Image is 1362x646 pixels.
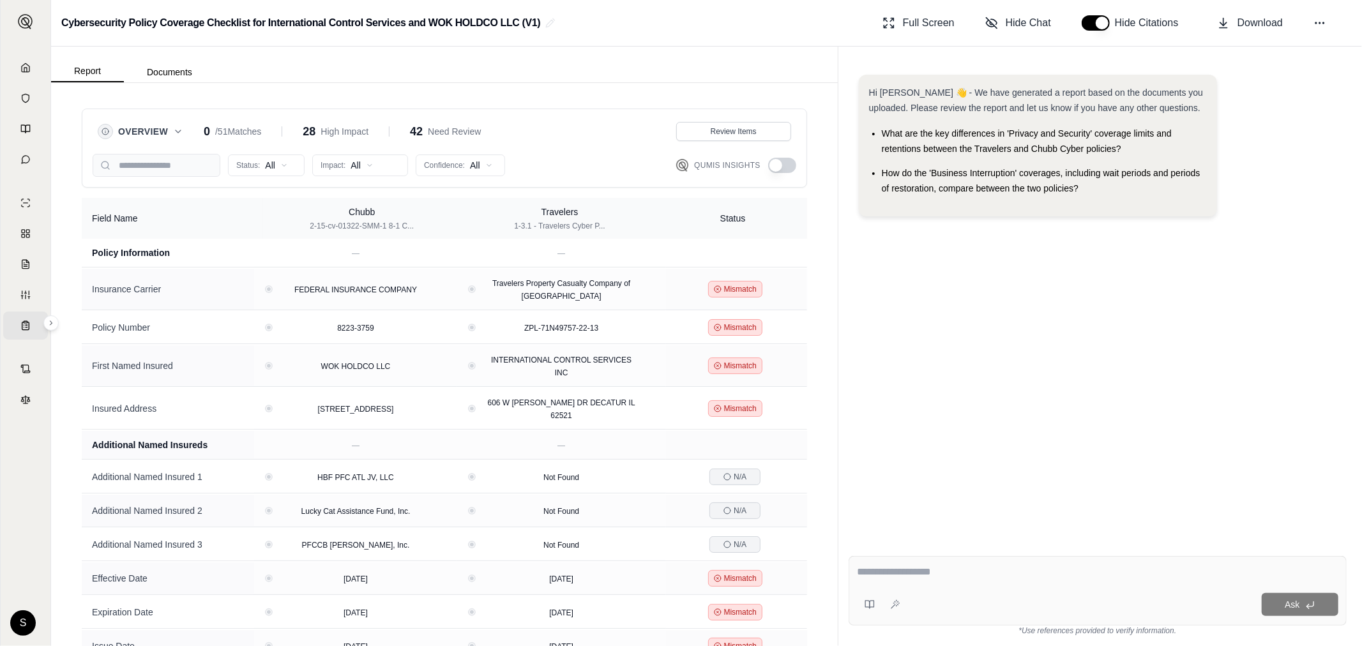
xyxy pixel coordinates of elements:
button: View confidence details [470,610,474,614]
th: Status [658,198,806,239]
div: Policy Information [92,246,244,259]
span: Mismatch [724,284,757,294]
a: Contract Analysis [3,355,48,383]
span: Hide Chat [1006,15,1051,31]
div: Insured Address [92,402,244,415]
button: Review Items [676,122,791,141]
button: Confidence:All [416,154,505,176]
div: 1-3.1 - Travelers Cyber P... [469,221,651,231]
a: Policy Comparisons [3,220,48,248]
span: [DATE] [549,575,573,583]
a: Claim Coverage [3,250,48,278]
span: HBF PFC ATL JV, LLC [317,473,394,482]
span: 28 [303,123,315,140]
div: Insurance Carrier [92,283,244,296]
button: View confidence details [267,407,271,410]
span: Status: [236,160,260,170]
h2: Cybersecurity Policy Coverage Checklist for International Control Services and WOK HOLDCO LLC (V1) [61,11,540,34]
div: Additional Named Insured 2 [92,504,244,517]
span: Not Found [543,507,579,516]
button: Overview [118,125,183,138]
span: What are the key differences in 'Privacy and Security' coverage limits and retentions between the... [882,128,1172,154]
button: Status:All [228,154,305,176]
button: View confidence details [470,543,474,546]
button: Ask [1262,593,1338,616]
button: View confidence details [267,287,271,291]
button: View confidence details [470,364,474,368]
div: Additional Named Insured 1 [92,470,244,483]
button: View confidence details [470,287,474,291]
span: Ask [1285,599,1299,610]
span: Full Screen [903,15,955,31]
span: / 51 Matches [215,125,261,138]
span: FEDERAL INSURANCE COMPANY [294,285,417,294]
span: — [352,249,359,258]
a: Legal Search Engine [3,386,48,414]
span: Download [1237,15,1283,31]
span: All [470,159,480,172]
button: View confidence details [267,509,271,513]
span: Mismatch [724,322,757,333]
button: View confidence details [267,364,271,368]
span: Lucky Cat Assistance Fund, Inc. [301,507,411,516]
span: N/A [734,506,746,516]
button: Documents [124,62,215,82]
span: How do the 'Business Interruption' coverages, including wait periods and periods of restoration, ... [882,168,1200,193]
span: Overview [118,125,168,138]
button: View confidence details [267,576,271,580]
button: Full Screen [877,10,960,36]
button: View confidence details [470,576,474,580]
span: Review Items [711,126,757,137]
div: Travelers [469,206,651,218]
span: Hi [PERSON_NAME] 👋 - We have generated a report based on the documents you uploaded. Please revie... [869,87,1203,113]
a: Single Policy [3,189,48,217]
span: [STREET_ADDRESS] [318,405,394,414]
span: [DATE] [549,608,573,617]
a: Chat [3,146,48,174]
span: Not Found [543,473,579,482]
span: 0 [204,123,210,140]
button: Report [51,61,124,82]
div: 2-15-cv-01322-SMM-1 8-1 C... [271,221,453,231]
span: ZPL-71N49757-22-13 [524,324,598,333]
button: Impact:All [312,154,408,176]
span: Mismatch [724,403,757,414]
span: Travelers Property Casualty Company of [GEOGRAPHIC_DATA] [492,279,630,301]
span: Hide Citations [1115,15,1186,31]
span: Mismatch [724,607,757,617]
div: First Named Insured [92,359,244,372]
button: View confidence details [267,610,271,614]
a: Prompt Library [3,115,48,143]
span: — [557,441,565,450]
span: 8223-3759 [337,324,374,333]
span: — [557,249,565,258]
span: Impact: [321,160,345,170]
span: WOK HOLDCO LLC [321,362,391,371]
div: Expiration Date [92,606,244,619]
button: View confidence details [470,475,474,479]
div: Policy Number [92,321,244,334]
div: *Use references provided to verify information. [849,626,1347,636]
button: Download [1212,10,1288,36]
span: INTERNATIONAL CONTROL SERVICES INC [491,356,632,377]
span: Qumis Insights [694,160,760,170]
button: View confidence details [267,475,271,479]
button: View confidence details [470,326,474,329]
span: All [265,159,275,172]
span: [DATE] [344,575,368,583]
span: Confidence: [424,160,465,170]
button: Hide Chat [980,10,1056,36]
img: Expand sidebar [18,14,33,29]
div: Additional Named Insured 3 [92,538,244,551]
span: N/A [734,539,746,550]
div: S [10,610,36,636]
span: — [352,441,359,450]
span: PFCCB [PERSON_NAME], Inc. [302,541,410,550]
button: Expand sidebar [43,315,59,331]
div: Chubb [271,206,453,218]
button: View confidence details [470,407,474,410]
a: Home [3,54,48,82]
span: Need Review [428,125,481,138]
span: High Impact [321,125,368,138]
span: [DATE] [344,608,368,617]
